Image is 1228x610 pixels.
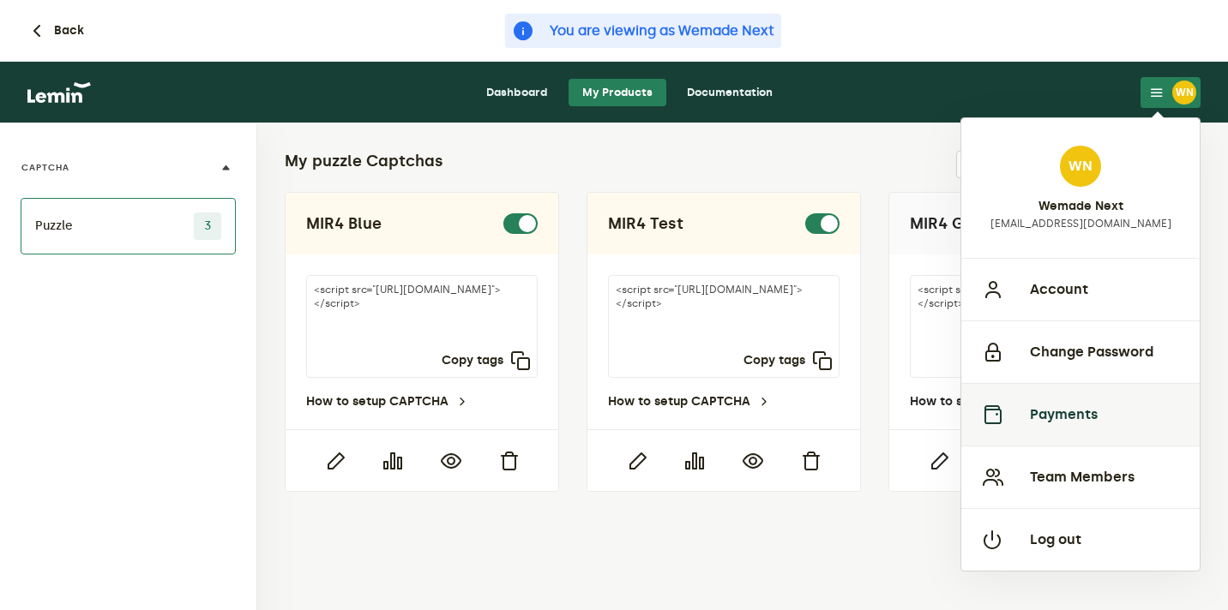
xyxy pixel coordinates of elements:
[21,198,236,254] li: Puzzle
[306,395,469,409] a: How to setup CAPTCHA
[1172,81,1196,105] div: WN
[961,446,1200,508] button: Team Members
[27,21,84,41] button: Back
[608,395,771,409] a: How to setup CAPTCHA
[961,383,1200,446] button: Payments
[550,21,774,41] span: You are viewing as Wemade Next
[961,508,1200,571] button: Log out
[1141,77,1201,108] button: WN
[910,213,1000,234] h2: MIR4 Green
[569,79,666,106] a: My Products
[608,213,683,234] h2: MIR4 Test
[960,117,1201,571] div: WN
[21,137,236,199] button: CAPTCHA
[442,350,531,371] button: Copy tags
[743,350,833,371] button: Copy tags
[194,212,221,240] span: 3
[27,82,91,103] img: logo
[961,320,1200,383] button: Change Password
[956,151,1097,178] input: Search
[910,395,1073,409] a: How to setup CAPTCHA
[473,79,562,106] a: Dashboard
[306,213,382,234] h2: MIR4 Blue
[1060,146,1101,187] div: WN
[21,161,69,175] label: CAPTCHA
[990,217,1171,230] p: [EMAIL_ADDRESS][DOMAIN_NAME]
[1038,200,1123,213] h4: Wemade Next
[285,151,443,171] h2: My puzzle Captchas
[961,258,1200,320] button: Account
[673,79,786,106] a: Documentation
